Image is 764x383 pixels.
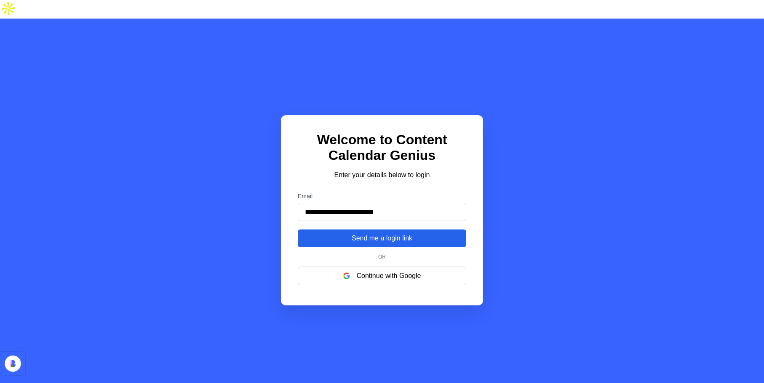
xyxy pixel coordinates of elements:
[298,132,466,163] h1: Welcome to Content Calendar Genius
[298,170,466,180] p: Enter your details below to login
[298,229,466,247] button: Send me a login link
[343,272,350,279] img: google logo
[298,267,466,285] button: Continue with Google
[298,193,466,200] label: Email
[375,254,389,260] span: Or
